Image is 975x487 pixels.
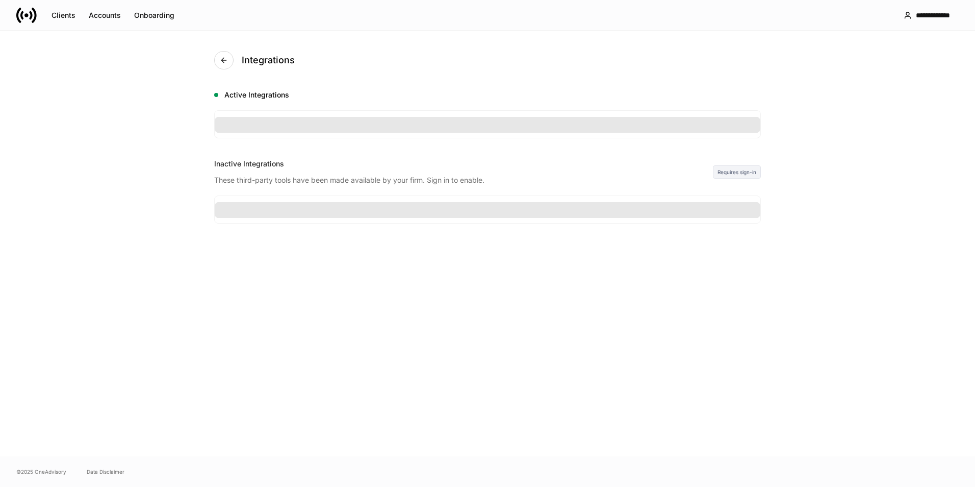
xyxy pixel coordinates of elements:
div: Clients [52,12,75,19]
div: Accounts [89,12,121,19]
span: © 2025 OneAdvisory [16,468,66,476]
div: Onboarding [134,12,174,19]
div: Requires sign-in [713,165,761,179]
button: Clients [45,7,82,23]
div: Inactive Integrations [214,159,713,169]
div: These third-party tools have been made available by your firm. Sign in to enable. [214,169,713,185]
button: Onboarding [127,7,181,23]
h5: Active Integrations [224,90,761,100]
a: Data Disclaimer [87,468,124,476]
h4: Integrations [242,54,295,66]
button: Accounts [82,7,127,23]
